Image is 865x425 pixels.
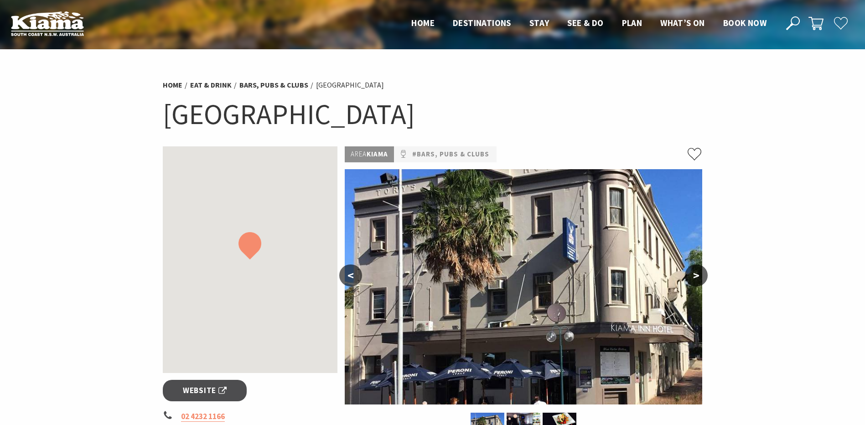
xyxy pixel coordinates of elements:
a: Home [163,80,182,90]
nav: Main Menu [402,16,776,31]
span: Book now [723,17,767,28]
span: Home [411,17,435,28]
span: Destinations [453,17,511,28]
p: Kiama [345,146,394,162]
a: Eat & Drink [190,80,232,90]
button: < [339,264,362,286]
img: Kiama Logo [11,11,84,36]
span: What’s On [660,17,705,28]
h1: [GEOGRAPHIC_DATA] [163,96,703,133]
span: Area [351,150,367,158]
button: > [685,264,708,286]
li: [GEOGRAPHIC_DATA] [316,79,384,91]
span: Plan [622,17,642,28]
span: See & Do [567,17,603,28]
a: #Bars, Pubs & Clubs [412,149,489,160]
span: Stay [529,17,549,28]
a: Bars, Pubs & Clubs [239,80,308,90]
span: Website [183,384,227,397]
a: 02 4232 1166 [181,411,225,422]
a: Website [163,380,247,401]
